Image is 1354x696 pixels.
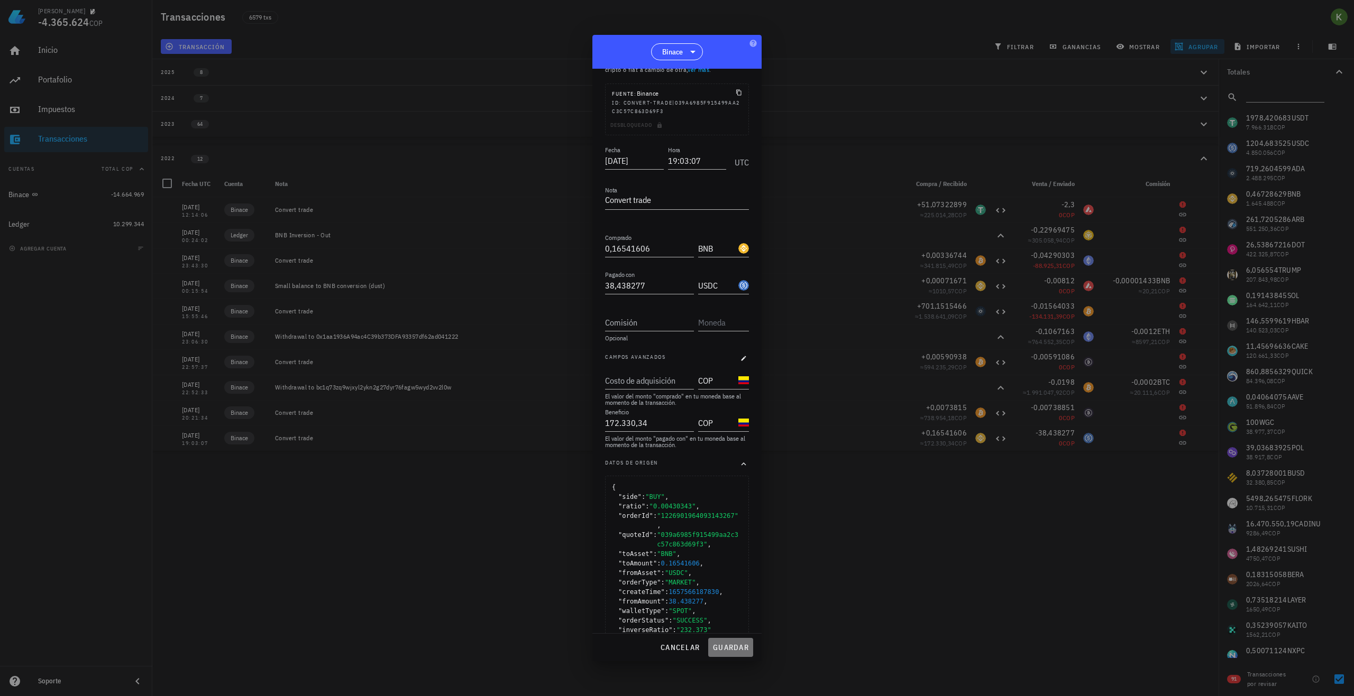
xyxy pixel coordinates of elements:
span: , [707,541,711,548]
input: Moneda [698,314,747,331]
span: "walletType" [618,606,669,616]
span: , [676,550,680,558]
label: Hora [668,146,680,154]
span: "BNB" [657,550,676,558]
div: Binance [612,88,658,99]
span: "toAsset" [618,549,657,559]
span: : [645,503,649,510]
input: Moneda [698,414,736,431]
span: cancelar [660,643,700,652]
span: "1226901964093143267" [657,512,738,519]
span: "MARKET" [665,579,696,586]
button: guardar [708,638,753,657]
span: "232.373" [676,626,711,634]
span: , [696,503,700,510]
a: ver más [688,66,709,73]
div: COP-icon [738,417,749,428]
span: "BUY" [645,493,665,500]
span: "createTime" [618,587,669,597]
span: : [653,550,657,558]
span: "039a6985f915499aa2c3c57c863d69f3" [657,531,738,548]
span: , [696,579,700,586]
span: , [688,569,692,577]
span: : [669,617,672,624]
div: USDC-icon [738,280,749,291]
span: , [703,598,707,605]
span: "orderStatus" [618,616,673,625]
span: , [700,560,703,567]
span: : [665,588,669,596]
span: "orderType" [618,578,665,587]
input: Moneda [698,372,736,389]
label: Fecha [605,146,620,154]
label: Pagado con [605,271,635,279]
span: intercambias una moneda, ya sea cripto o fiat a cambio de otra, . [605,55,740,73]
span: , [707,617,711,624]
span: { [612,484,616,491]
span: "inverseRatio" [618,625,676,635]
span: , [657,522,661,529]
span: "orderId" [618,511,657,530]
span: : [661,569,665,577]
div: El valor del monto "pagado con" en tu moneda base al momento de la transacción. [605,435,749,448]
span: : [673,626,676,634]
span: 38.438277 [669,598,703,605]
span: 1657566187830 [669,588,719,596]
span: "fromAsset" [618,568,665,578]
span: "0.00430343" [649,503,696,510]
div: BNB-icon [738,243,749,254]
span: guardar [712,643,749,652]
span: : [653,512,657,519]
span: : [665,607,669,615]
span: , [719,588,722,596]
span: : [653,531,657,539]
span: : [665,598,669,605]
input: Moneda [698,277,736,294]
span: "ratio" [618,502,649,511]
span: "fromAmount" [618,597,669,606]
span: "toAmount" [618,559,661,568]
span: Datos de origen [605,459,658,469]
span: , [665,493,669,500]
span: : [661,579,665,586]
span: "SUCCESS" [673,617,708,624]
span: "side" [618,492,645,502]
span: Binace [662,47,683,57]
span: : [642,493,645,500]
div: Opcional [605,335,749,341]
span: : [657,560,661,567]
span: , [692,607,696,615]
div: COP-icon [738,375,749,386]
label: Beneficio [605,408,629,416]
input: Moneda [698,240,736,257]
div: UTC [730,146,749,172]
label: Nota [605,186,617,194]
div: ID: convert-trade|039a6985f915499aa2c3c57c863d69f3 [612,99,742,116]
span: Campos avanzados [605,353,666,364]
span: "SPOT" [669,607,692,615]
button: cancelar [656,638,704,657]
div: El valor del monto "comprado" en tu moneda base al momento de la transacción. [605,393,749,406]
label: Comprado [605,234,632,242]
span: Fuente: [612,90,637,97]
span: "USDC" [665,569,688,577]
span: "quoteId" [618,530,657,549]
span: 0.16541606 [661,560,700,567]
